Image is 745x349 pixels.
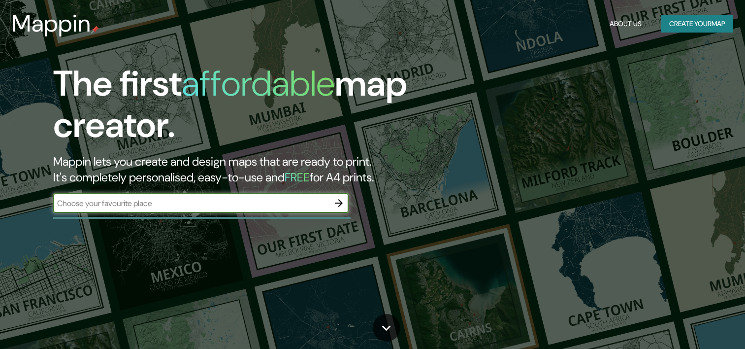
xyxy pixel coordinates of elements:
h3: Mappin [12,10,91,37]
h1: The first map creator. [53,63,426,154]
img: mappin-pin [91,26,99,34]
h1: affordable [182,61,335,106]
button: About Us [606,15,646,33]
input: Choose your favourite place [53,198,329,209]
h2: Mappin lets you create and design maps that are ready to print. It's completely personalised, eas... [53,154,426,185]
button: Create yourmap [661,15,733,33]
h5: FREE [285,170,310,185]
